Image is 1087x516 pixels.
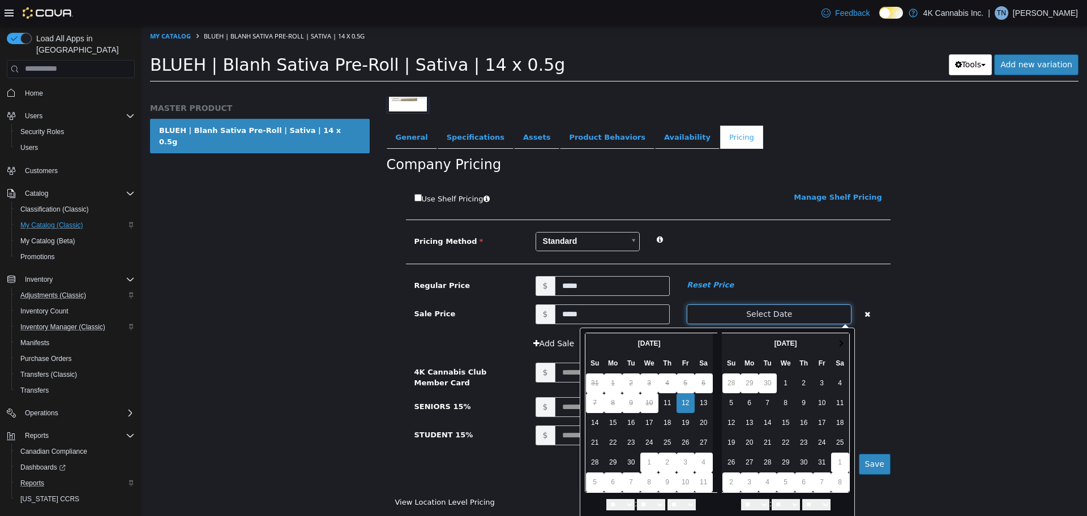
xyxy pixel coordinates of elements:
[499,427,517,446] td: 1
[20,406,135,420] span: Operations
[617,367,635,387] td: 7
[535,427,553,446] td: 3
[20,86,135,100] span: Home
[11,382,139,398] button: Transfers
[11,201,139,217] button: Classification (Classic)
[581,407,599,427] td: 19
[20,338,49,347] span: Manifests
[16,203,93,216] a: Classification (Classic)
[20,479,44,488] span: Reports
[2,428,139,444] button: Reports
[717,428,749,449] button: Save
[1013,6,1078,20] p: [PERSON_NAME]
[11,124,139,140] button: Security Roles
[394,278,413,298] span: $
[16,476,49,490] a: Reports
[817,2,874,24] a: Feedback
[254,472,353,480] a: View Location Level Pricing
[8,6,49,14] a: My Catalog
[444,328,463,347] th: Su
[581,427,599,446] td: 26
[11,491,139,507] button: [US_STATE] CCRS
[553,367,571,387] td: 13
[395,207,483,225] span: Standard
[25,89,43,98] span: Home
[20,406,63,420] button: Operations
[463,328,481,347] th: Mo
[11,233,139,249] button: My Catalog (Beta)
[25,275,53,284] span: Inventory
[635,347,653,367] td: 1
[16,289,91,302] a: Adjustments (Classic)
[617,328,635,347] th: Tu
[20,164,135,178] span: Customers
[581,387,599,407] td: 12
[599,407,617,427] td: 20
[995,6,1008,20] div: Tomas Nunez
[671,367,690,387] td: 10
[690,446,708,466] td: 8
[2,162,139,179] button: Customers
[16,304,73,318] a: Inventory Count
[599,427,617,446] td: 27
[635,407,653,427] td: 22
[671,407,690,427] td: 24
[11,140,139,156] button: Users
[517,427,535,446] td: 2
[273,342,345,362] span: 4K Cannabis Club Member Card
[273,255,328,264] span: Regular Price
[653,367,671,387] td: 9
[273,283,314,292] span: Sale Price
[690,328,708,347] th: Sa
[553,427,571,446] td: 4
[517,367,535,387] td: 11
[16,250,135,264] span: Promotions
[690,367,708,387] td: 11
[581,328,599,347] th: Su
[617,387,635,407] td: 14
[16,336,135,350] span: Manifests
[16,234,80,248] a: My Catalog (Beta)
[394,337,413,356] span: $
[20,205,89,214] span: Classification (Classic)
[2,85,139,101] button: Home
[11,287,139,303] button: Adjustments (Classic)
[16,461,70,474] a: Dashboards
[581,367,599,387] td: 5
[463,446,481,466] td: 6
[16,320,110,334] a: Inventory Manager (Classic)
[23,7,73,19] img: Cova
[581,347,599,367] td: 28
[20,370,77,379] span: Transfers (Classic)
[20,307,69,316] span: Inventory Count
[535,407,553,427] td: 26
[879,7,903,19] input: Dark Mode
[16,368,82,381] a: Transfers (Classic)
[579,100,622,123] a: Pricing
[11,303,139,319] button: Inventory Count
[513,100,578,123] a: Availability
[463,387,481,407] td: 15
[2,108,139,124] button: Users
[517,446,535,466] td: 9
[463,367,481,387] td: 8
[20,187,53,200] button: Catalog
[20,109,135,123] span: Users
[20,354,72,363] span: Purchase Orders
[20,87,48,100] a: Home
[535,446,553,466] td: 10
[499,446,517,466] td: 8
[553,387,571,407] td: 20
[32,33,135,55] span: Load All Apps in [GEOGRAPHIC_DATA]
[20,429,53,442] button: Reports
[11,351,139,367] button: Purchase Orders
[20,252,55,261] span: Promotions
[517,387,535,407] td: 18
[25,431,49,440] span: Reports
[16,492,84,506] a: [US_STATE] CCRS
[245,100,296,123] a: General
[245,130,360,148] h2: Company Pricing
[16,336,54,350] a: Manifests
[16,384,135,397] span: Transfers
[16,476,135,490] span: Reports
